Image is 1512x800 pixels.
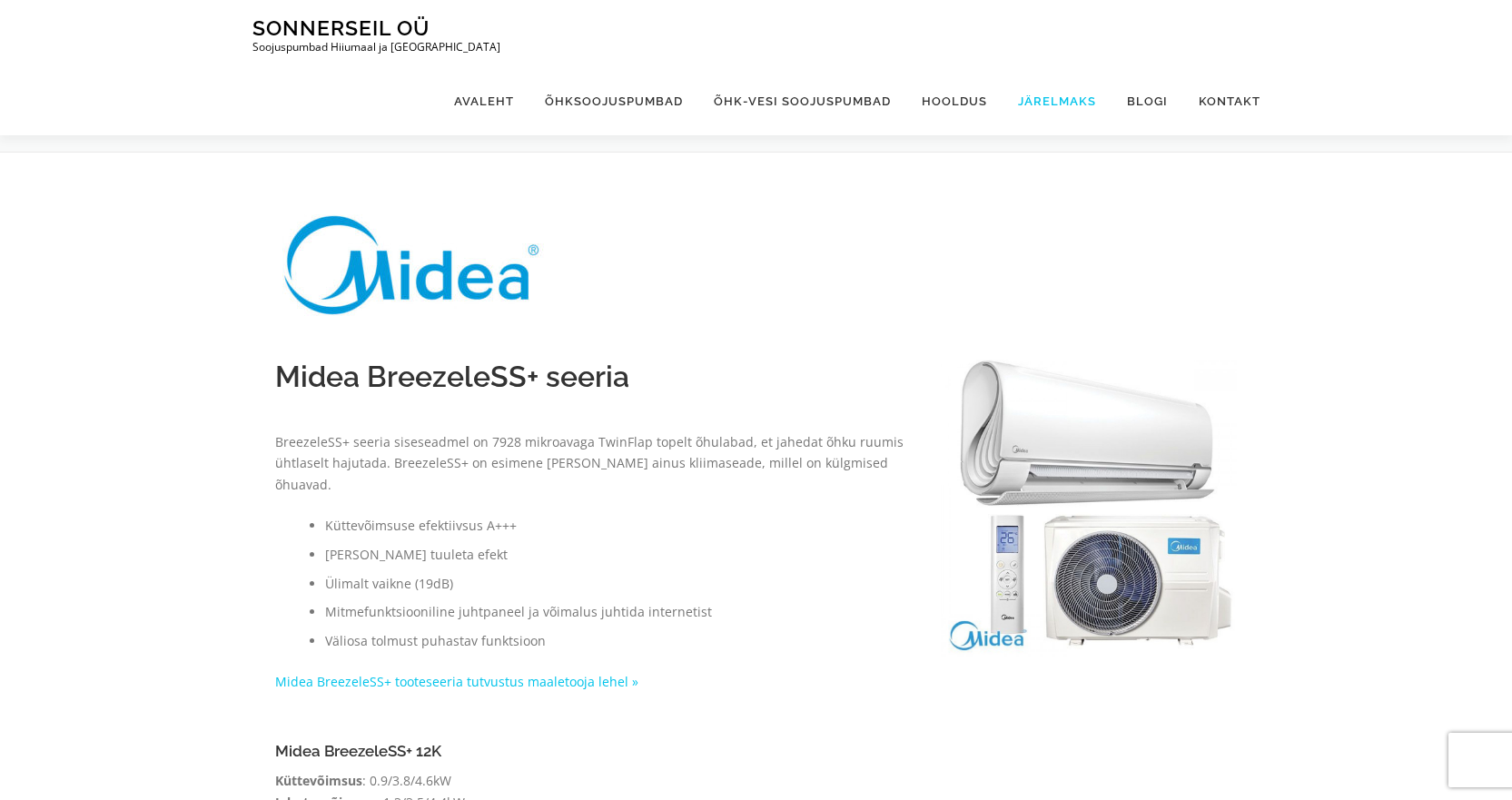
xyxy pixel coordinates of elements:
[325,515,904,537] li: Küttevõimsuse efektiivsus A+++
[941,360,1238,657] img: Midea Breezeless-1000x1000
[698,67,906,135] a: Õhk-vesi soojuspumbad
[325,630,904,652] li: Väliosa tolmust puhastav funktsioon
[906,67,1003,135] a: Hooldus
[1183,67,1260,135] a: Kontakt
[275,207,548,323] img: Midea
[325,544,904,566] li: [PERSON_NAME] tuuleta efekt
[252,15,430,40] a: Sonnerseil OÜ
[439,67,529,135] a: Avaleht
[275,772,362,789] strong: Küttevõimsus
[325,601,904,623] li: Mitmefunktsiooniline juhtpaneel ja võimalus juhtida internetist
[275,360,629,393] span: Midea BreezeleSS+ seeria
[325,573,904,595] li: Ülimalt vaikne (19dB)
[529,67,698,135] a: Õhksoojuspumbad
[275,431,904,496] p: BreezeleSS+ seeria siseseadmel on 7928 mikroavaga TwinFlap topelt õhulabad, et jahedat õhku ruumi...
[1112,67,1183,135] a: Blogi
[275,743,738,760] h4: Midea BreezeleSS+ 12K
[252,41,500,54] p: Soojuspumbad Hiiumaal ja [GEOGRAPHIC_DATA]
[1003,67,1112,135] a: Järelmaks
[275,673,638,690] a: Midea BreezeleSS+ tooteseeria tutvustus maaletooja lehel »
